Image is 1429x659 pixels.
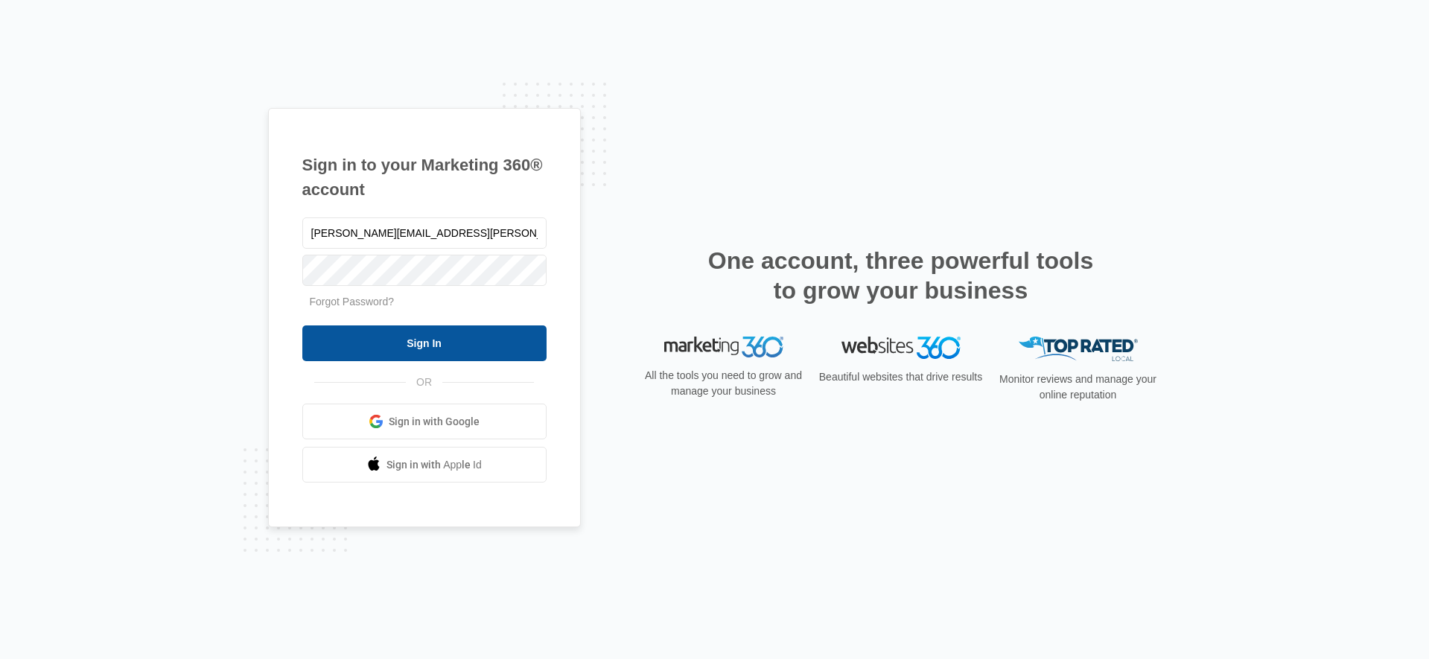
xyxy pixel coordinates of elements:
input: Sign In [302,325,547,361]
img: Marketing 360 [664,337,783,357]
a: Sign in with Google [302,404,547,439]
span: Sign in with Google [389,414,480,430]
p: Beautiful websites that drive results [818,369,984,385]
p: Monitor reviews and manage your online reputation [995,372,1162,403]
span: Sign in with Apple Id [386,457,482,473]
h1: Sign in to your Marketing 360® account [302,153,547,202]
h2: One account, three powerful tools to grow your business [704,246,1098,305]
input: Email [302,217,547,249]
img: Websites 360 [841,337,961,358]
p: All the tools you need to grow and manage your business [640,368,807,399]
img: Top Rated Local [1019,337,1138,361]
a: Sign in with Apple Id [302,447,547,483]
span: OR [406,375,442,390]
a: Forgot Password? [310,296,395,308]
